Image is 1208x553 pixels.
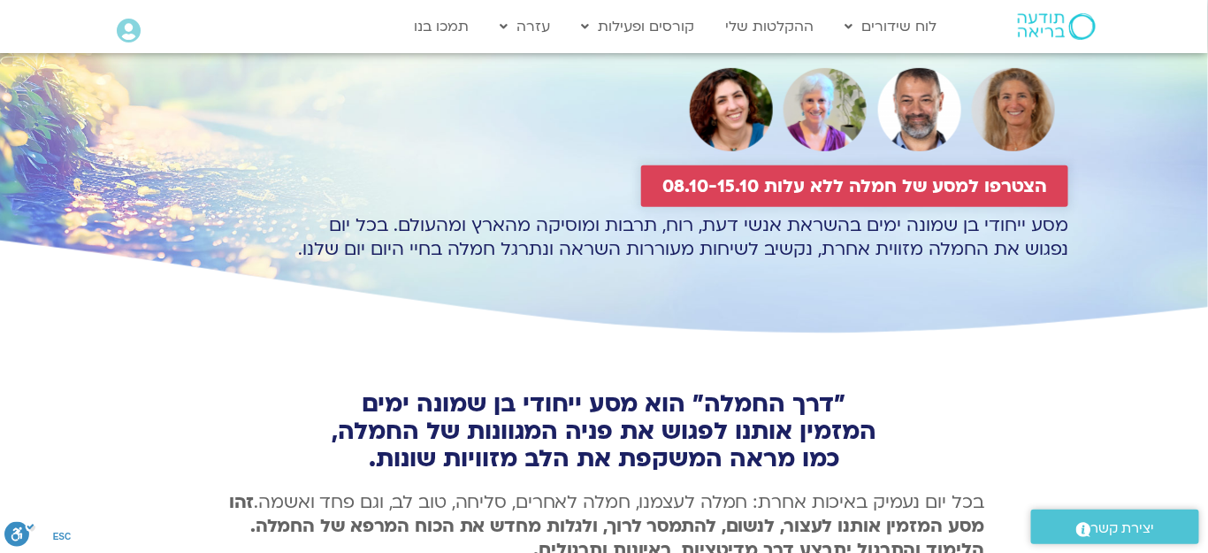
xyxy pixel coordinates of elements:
a: הצטרפו למסע של חמלה ללא עלות 08.10-15.10 [641,165,1068,207]
span: יצירת קשר [1091,517,1155,541]
p: מסע ייחודי בן שמונה ימים בהשראת אנשי דעת, רוח, תרבות ומוסיקה מהארץ ומהעולם. בכל יום נפגוש את החמל... [140,213,1068,261]
a: ההקלטות שלי [717,10,823,43]
img: תודעה בריאה [1018,13,1096,40]
a: יצירת קשר [1031,510,1199,544]
span: הצטרפו למסע של חמלה ללא עלות 08.10-15.10 [662,176,1047,196]
a: עזרה [492,10,560,43]
a: לוח שידורים [837,10,946,43]
a: קורסים ופעילות [573,10,704,43]
a: תמכו בנו [406,10,478,43]
h2: "דרך החמלה" הוא מסע ייחודי בן שמונה ימים המזמין אותנו לפגוש את פניה המגוונות של החמלה, כמו מראה ה... [224,390,984,472]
